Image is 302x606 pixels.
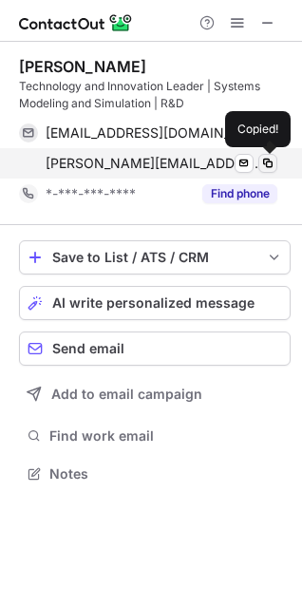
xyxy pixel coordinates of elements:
[19,423,291,449] button: Find work email
[19,57,146,76] div: [PERSON_NAME]
[52,341,124,356] span: Send email
[49,465,283,483] span: Notes
[52,295,255,311] span: AI write personalized message
[46,155,263,172] span: [PERSON_NAME][EMAIL_ADDRESS][PERSON_NAME][DOMAIN_NAME]
[52,250,257,265] div: Save to List / ATS / CRM
[19,78,291,112] div: Technology and Innovation Leader | Systems Modeling and Simulation | R&D
[19,461,291,487] button: Notes
[19,377,291,411] button: Add to email campaign
[202,184,277,203] button: Reveal Button
[19,331,291,366] button: Send email
[19,286,291,320] button: AI write personalized message
[19,11,133,34] img: ContactOut v5.3.10
[51,387,202,402] span: Add to email campaign
[49,427,283,445] span: Find work email
[19,240,291,275] button: save-profile-one-click
[46,124,263,142] span: [EMAIL_ADDRESS][DOMAIN_NAME]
